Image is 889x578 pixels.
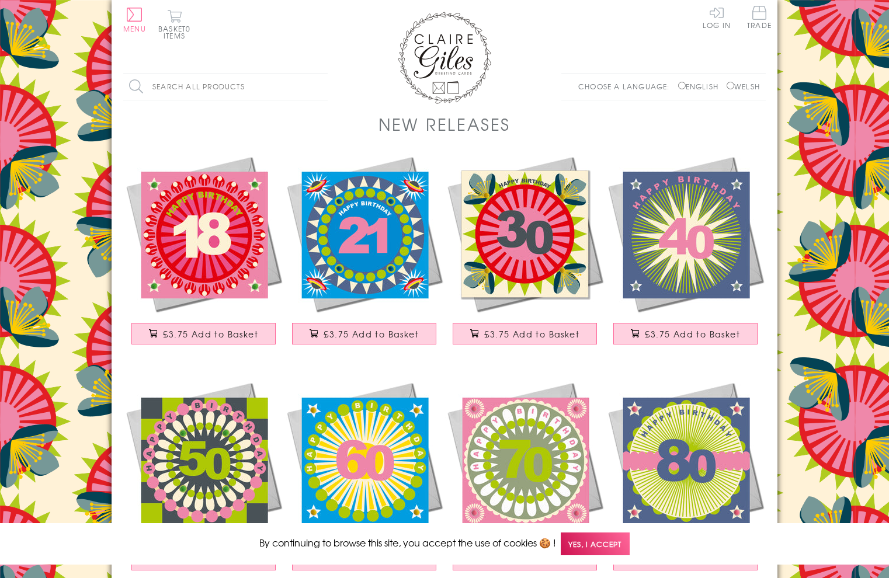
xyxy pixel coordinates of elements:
[316,74,328,100] input: Search
[727,82,734,89] input: Welsh
[678,82,686,89] input: English
[324,328,419,340] span: £3.75 Add to Basket
[123,74,328,100] input: Search all products
[605,379,766,540] img: Birthday Card, Age 80 - Wheel, Happy 80th Birthday, Embellished with pompoms
[284,154,444,356] a: Birthday Card, Age 21 - Blue Circle, Happy 21st Birthday, Embellished with pompoms £3.75 Add to B...
[747,6,772,29] span: Trade
[378,112,511,136] h1: New Releases
[444,154,605,356] a: Birthday Card, Age 30 - Flowers, Happy 30th Birthday, Embellished with pompoms £3.75 Add to Basket
[163,328,258,340] span: £3.75 Add to Basket
[605,154,766,356] a: Birthday Card, Age 40 - Starburst, Happy 40th Birthday, Embellished with pompoms £3.75 Add to Basket
[123,8,146,32] button: Menu
[678,81,724,92] label: English
[284,154,444,314] img: Birthday Card, Age 21 - Blue Circle, Happy 21st Birthday, Embellished with pompoms
[284,379,444,540] img: Birthday Card, Age 60 - Sunshine, Happy 60th Birthday, Embellished with pompoms
[613,323,758,344] button: £3.75 Add to Basket
[123,23,146,34] span: Menu
[444,379,605,540] img: Birthday Card, Age 70 - Flower Power, Happy 70th Birthday, Embellished with pompoms
[703,6,731,29] a: Log In
[727,81,760,92] label: Welsh
[747,6,772,31] a: Trade
[605,154,766,314] img: Birthday Card, Age 40 - Starburst, Happy 40th Birthday, Embellished with pompoms
[123,379,284,540] img: Birthday Card, Age 50 - Chequers, Happy 50th Birthday, Embellished with pompoms
[453,323,598,344] button: £3.75 Add to Basket
[444,154,605,314] img: Birthday Card, Age 30 - Flowers, Happy 30th Birthday, Embellished with pompoms
[484,328,579,340] span: £3.75 Add to Basket
[123,154,284,314] img: Birthday Card, Age 18 - Pink Circle, Happy 18th Birthday, Embellished with pompoms
[561,532,630,555] span: Yes, I accept
[398,12,491,104] img: Claire Giles Greetings Cards
[645,328,740,340] span: £3.75 Add to Basket
[578,81,676,92] p: Choose a language:
[292,323,437,344] button: £3.75 Add to Basket
[158,9,190,39] button: Basket0 items
[164,23,190,41] span: 0 items
[131,323,276,344] button: £3.75 Add to Basket
[123,154,284,356] a: Birthday Card, Age 18 - Pink Circle, Happy 18th Birthday, Embellished with pompoms £3.75 Add to B...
